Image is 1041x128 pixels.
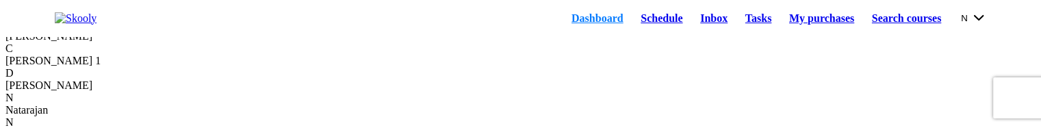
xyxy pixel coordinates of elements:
img: Skooly [55,12,97,25]
div: Natarajan [5,104,1036,116]
a: Search courses [863,9,950,28]
div: [PERSON_NAME] [5,79,1036,92]
a: Tasks [736,9,780,28]
a: Schedule [632,9,691,28]
a: My purchases [780,9,863,28]
div: C [5,42,1036,55]
div: D [5,67,1036,79]
a: Inbox [691,9,736,28]
a: Dashboard [563,9,632,28]
div: [PERSON_NAME] 1 [5,55,1036,67]
div: N [5,92,1036,104]
button: Nchevron down outline [961,10,986,25]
